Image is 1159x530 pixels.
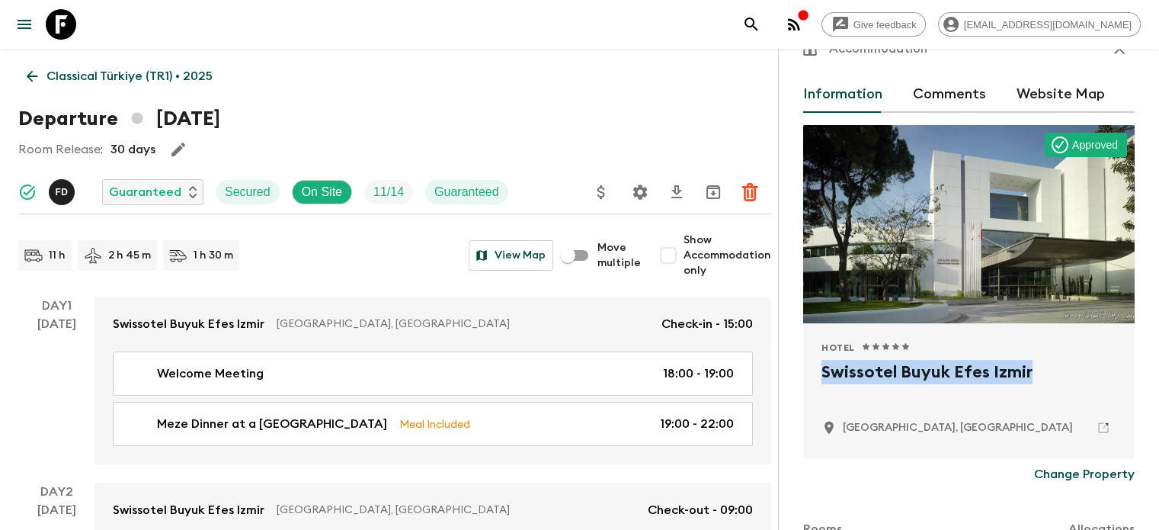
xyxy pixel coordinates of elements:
button: FD [49,179,78,205]
p: On Site [302,183,342,201]
div: [DATE] [37,315,76,464]
p: Izmir, Turkey [843,420,1073,435]
button: Comments [913,76,986,113]
p: Change Property [1034,465,1135,483]
h2: Swissotel Buyuk Efes Izmir [821,360,1116,409]
p: Swissotel Buyuk Efes Izmir [113,501,264,519]
span: Show Accommodation only [684,233,771,278]
p: Guaranteed [109,183,181,201]
span: Fatih Develi [49,184,78,196]
p: Meal Included [399,416,470,432]
button: Archive (Completed, Cancelled or Unsynced Departures only) [698,177,728,207]
span: Hotel [821,342,855,354]
a: Give feedback [821,12,926,37]
h1: Departure [DATE] [18,104,220,134]
p: Day 2 [18,483,94,501]
button: Information [803,76,882,113]
p: Accommodation [829,40,927,58]
p: 11 h [49,248,66,263]
p: Check-in - 15:00 [661,315,753,333]
p: 2 h 45 m [108,248,151,263]
p: Welcome Meeting [157,365,264,383]
p: Swissotel Buyuk Efes Izmir [113,315,264,333]
button: search adventures [736,9,767,40]
div: Photo of Swissotel Buyuk Efes Izmir [803,125,1135,323]
p: 30 days [110,140,155,159]
button: Download CSV [661,177,692,207]
a: Classical Türkiye (TR1) • 2025 [18,61,221,92]
button: View Map [469,240,553,271]
div: [EMAIL_ADDRESS][DOMAIN_NAME] [938,12,1141,37]
a: Meze Dinner at a [GEOGRAPHIC_DATA]Meal Included19:00 - 22:00 [113,402,753,446]
button: Update Price, Early Bird Discount and Costs [586,177,616,207]
span: [EMAIL_ADDRESS][DOMAIN_NAME] [956,19,1140,31]
button: Delete [735,177,765,207]
button: Settings [625,177,655,207]
p: [GEOGRAPHIC_DATA], [GEOGRAPHIC_DATA] [277,316,649,332]
p: Day 1 [18,297,94,315]
span: Give feedback [845,19,925,31]
p: 19:00 - 22:00 [660,415,734,433]
a: Swissotel Buyuk Efes Izmir[GEOGRAPHIC_DATA], [GEOGRAPHIC_DATA]Check-in - 15:00 [94,297,771,352]
div: Trip Fill [364,180,413,204]
p: Guaranteed [434,183,499,201]
a: Welcome Meeting18:00 - 19:00 [113,352,753,396]
p: 11 / 14 [373,183,404,201]
button: Change Property [1034,459,1135,490]
div: On Site [292,180,352,204]
button: Website Map [1017,76,1105,113]
button: menu [9,9,40,40]
svg: Synced Successfully [18,183,37,201]
p: Meze Dinner at a [GEOGRAPHIC_DATA] [157,415,387,433]
p: Room Release: [18,140,103,159]
p: Secured [225,183,271,201]
p: [GEOGRAPHIC_DATA], [GEOGRAPHIC_DATA] [277,503,636,518]
p: Approved [1072,137,1118,153]
span: Move multiple [597,240,641,271]
p: Check-out - 09:00 [648,501,753,519]
p: Classical Türkiye (TR1) • 2025 [46,67,213,85]
p: 1 h 30 m [194,248,233,263]
div: Secured [216,180,280,204]
p: 18:00 - 19:00 [663,365,734,383]
p: F D [55,186,68,198]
